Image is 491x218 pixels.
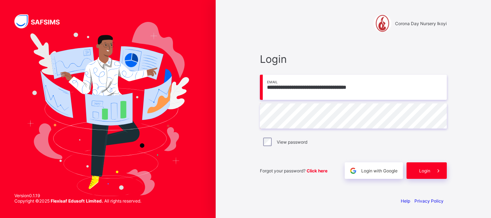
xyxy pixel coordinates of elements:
[260,168,327,173] span: Forgot your password?
[361,168,398,173] span: Login with Google
[51,198,103,204] strong: Flexisaf Edusoft Limited.
[349,167,357,175] img: google.396cfc9801f0270233282035f929180a.svg
[307,168,327,173] a: Click here
[419,168,430,173] span: Login
[277,139,307,145] label: View password
[401,198,410,204] a: Help
[14,14,68,28] img: SAFSIMS Logo
[14,193,141,198] span: Version 0.1.19
[14,198,141,204] span: Copyright © 2025 All rights reserved.
[395,21,447,26] span: Corona Day Nursery Ikoyi
[414,198,444,204] a: Privacy Policy
[27,22,189,196] img: Hero Image
[260,53,447,65] span: Login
